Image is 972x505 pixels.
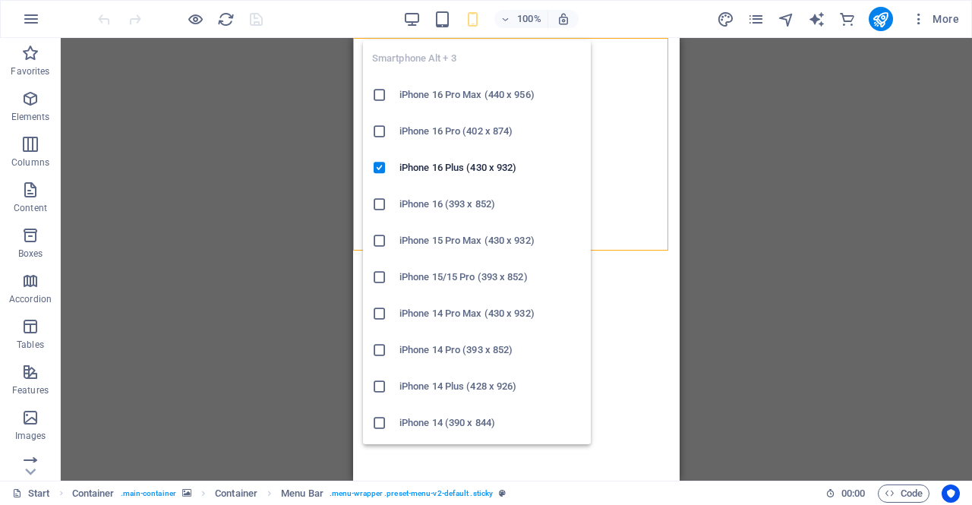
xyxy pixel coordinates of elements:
[17,339,44,351] p: Tables
[747,11,765,28] i: Pages (Ctrl+Alt+S)
[885,484,923,503] span: Code
[186,10,204,28] button: Click here to leave preview mode and continue editing
[499,489,506,497] i: This element is a customizable preset
[517,10,541,28] h6: 100%
[911,11,959,27] span: More
[182,489,191,497] i: This element contains a background
[72,484,115,503] span: Click to select. Double-click to edit
[825,484,866,503] h6: Session time
[778,10,796,28] button: navigator
[838,11,856,28] i: Commerce
[838,10,857,28] button: commerce
[12,384,49,396] p: Features
[11,65,49,77] p: Favorites
[399,341,582,359] h6: iPhone 14 Pro (393 x 852)
[72,484,507,503] nav: breadcrumb
[121,484,176,503] span: . main-container
[717,11,734,28] i: Design (Ctrl+Alt+Y)
[841,484,865,503] span: 00 00
[399,195,582,213] h6: iPhone 16 (393 x 852)
[747,10,765,28] button: pages
[399,86,582,104] h6: iPhone 16 Pro Max (440 x 956)
[717,10,735,28] button: design
[12,484,50,503] a: Click to cancel selection. Double-click to open Pages
[217,11,235,28] i: Reload page
[216,10,235,28] button: reload
[399,305,582,323] h6: iPhone 14 Pro Max (430 x 932)
[9,293,52,305] p: Accordion
[399,159,582,177] h6: iPhone 16 Plus (430 x 932)
[942,484,960,503] button: Usercentrics
[11,156,49,169] p: Columns
[399,377,582,396] h6: iPhone 14 Plus (428 x 926)
[778,11,795,28] i: Navigator
[215,484,257,503] span: Click to select. Double-click to edit
[14,202,47,214] p: Content
[852,488,854,499] span: :
[15,430,46,442] p: Images
[18,248,43,260] p: Boxes
[11,111,50,123] p: Elements
[330,484,493,503] span: . menu-wrapper .preset-menu-v2-default .sticky
[281,484,323,503] span: Click to select. Double-click to edit
[905,7,965,31] button: More
[808,10,826,28] button: text_generator
[399,232,582,250] h6: iPhone 15 Pro Max (430 x 932)
[557,12,570,26] i: On resize automatically adjust zoom level to fit chosen device.
[878,484,929,503] button: Code
[494,10,548,28] button: 100%
[399,268,582,286] h6: iPhone 15/15 Pro (393 x 852)
[869,7,893,31] button: publish
[399,122,582,140] h6: iPhone 16 Pro (402 x 874)
[872,11,889,28] i: Publish
[399,414,582,432] h6: iPhone 14 (390 x 844)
